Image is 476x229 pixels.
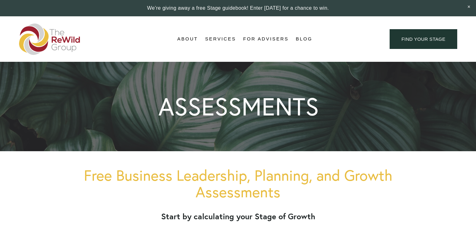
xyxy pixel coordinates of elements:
[296,35,312,44] a: Blog
[158,94,319,119] h1: ASSESSMENTS
[205,35,236,44] a: folder dropdown
[205,35,236,43] span: Services
[243,35,289,44] a: For Advisers
[19,24,80,55] img: The ReWild Group
[177,35,198,43] span: About
[177,35,198,44] a: folder dropdown
[161,211,315,221] strong: Start by calculating your Stage of Growth
[79,167,398,200] h1: Free Business Leadership, Planning, and Growth Assessments
[390,29,457,49] a: find your stage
